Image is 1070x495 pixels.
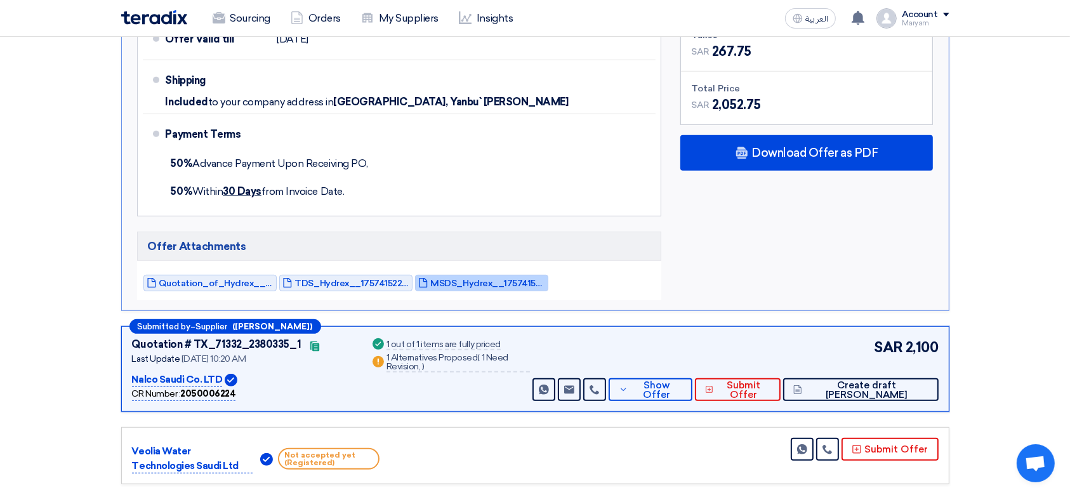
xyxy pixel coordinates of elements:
span: Within from Invoice Date. [171,185,345,197]
strong: 50% [171,185,193,197]
span: [DATE] [277,33,308,46]
span: العربية [805,15,828,23]
p: Nalco Saudi Co. LTD [132,373,223,388]
b: ([PERSON_NAME]) [233,322,313,331]
span: [DATE] 10:20 AM [182,353,246,364]
div: Open chat [1017,444,1055,482]
span: SAR [874,337,903,358]
img: Verified Account [260,453,273,466]
span: ) [422,361,425,372]
span: Create draft [PERSON_NAME] [805,381,928,400]
span: SAR [691,98,710,112]
span: Submitted by [138,322,191,331]
span: Not accepted yet (Registered) [278,448,380,470]
a: Sourcing [202,4,281,32]
span: Download Offer as PDF [751,147,878,159]
span: 2,052.75 [712,95,761,114]
div: Payment Terms [166,119,641,150]
span: 267.75 [712,42,751,61]
div: Total Price [691,82,922,95]
span: ( [478,352,480,363]
div: – [129,319,321,334]
span: MSDS_Hydrex__1757415225926.pdf [431,279,545,288]
span: Included [166,96,208,109]
span: Advance Payment Upon Receiving PO, [171,157,368,169]
h5: Offer Attachments [137,232,662,261]
span: [GEOGRAPHIC_DATA], Yanbu` [PERSON_NAME] [333,96,568,109]
div: CR Number : [132,387,236,401]
div: Quotation # TX_71332_2380335_1 [132,337,301,352]
span: to your company address in [208,96,334,109]
span: 2,100 [906,337,939,358]
button: Submit Offer [842,438,939,461]
button: العربية [785,8,836,29]
span: Supplier [196,322,228,331]
img: profile_test.png [876,8,897,29]
div: Account [902,10,938,20]
button: Submit Offer [695,378,781,401]
img: Teradix logo [121,10,187,25]
a: Orders [281,4,351,32]
span: SAR [691,45,710,58]
p: Veolia Water Technologies Saudi Ltd [132,444,253,473]
span: Last Update [132,353,180,364]
span: 1 Need Revision, [386,352,508,372]
button: Create draft [PERSON_NAME] [783,378,938,401]
div: Maryam [902,20,949,27]
img: Verified Account [225,374,237,386]
span: TDS_Hydrex__1757415224835.pdf [295,279,409,288]
span: Submit Offer [717,381,770,400]
button: Show Offer [609,378,692,401]
span: Quotation_of_Hydrex__Sodium_metabisulfite__Durrah_advanced_development_Co_1757415191031.pdf [159,279,274,288]
div: 1 Alternatives Proposed [386,353,530,373]
a: Quotation_of_Hydrex__Sodium_metabisulfite__Durrah_advanced_development_Co_1757415191031.pdf [143,275,277,291]
strong: 50% [171,157,193,169]
a: TDS_Hydrex__1757415224835.pdf [279,275,413,291]
a: MSDS_Hydrex__1757415225926.pdf [415,275,548,291]
b: 2050006224 [180,388,235,399]
span: Show Offer [631,381,682,400]
div: Offer Valid till [166,24,267,55]
a: My Suppliers [351,4,449,32]
u: 30 Days [223,185,261,197]
a: Insights [449,4,523,32]
div: Shipping [166,65,267,96]
div: 1 out of 1 items are fully priced [386,340,501,350]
